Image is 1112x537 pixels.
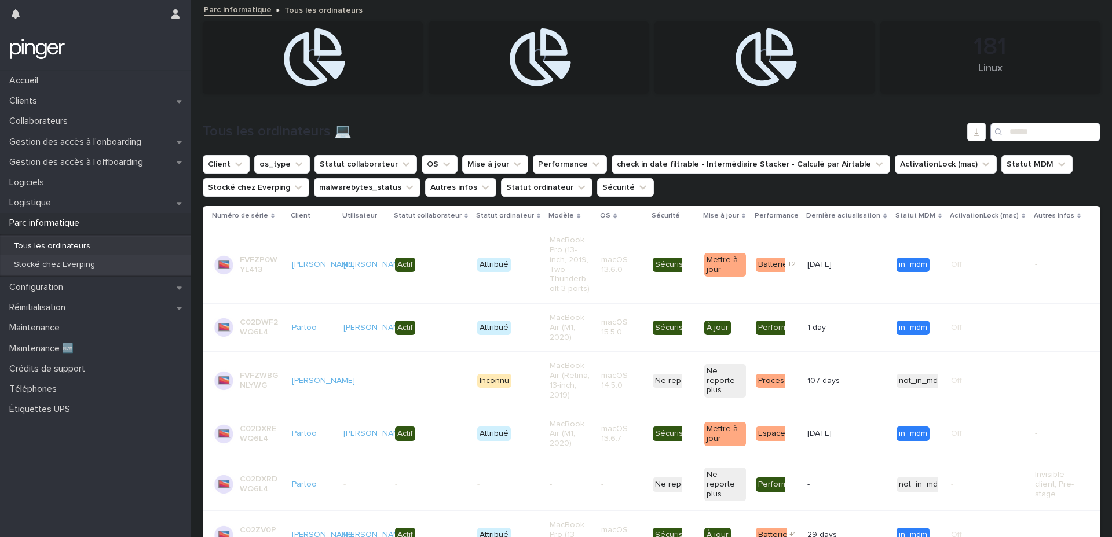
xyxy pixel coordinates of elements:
div: Attribué [477,426,511,441]
p: MacBook Air (M1, 2020) [550,313,591,342]
tr: C02DWF2WQ6L4Partoo [PERSON_NAME] ActifAttribuéMacBook Air (M1, 2020)macOS 15.5.0SécuriséÀ jourPer... [203,303,1100,351]
p: - [395,376,436,386]
p: Utilisateur [342,209,377,222]
button: Autres infos [425,178,496,197]
p: Mise à jour [703,209,739,222]
tr: FVFZWBGNLYWG[PERSON_NAME] --InconnuMacBook Air (Retina, 13-inch, 2019)macOS 14.5.0Ne reporte plus... [203,352,1100,410]
div: in_mdm [897,321,930,335]
button: Statut collaborateur [314,155,417,174]
div: Ne reporte plus [704,468,745,501]
div: Ne reporte plus [704,364,745,398]
tr: FVFZP0WYL413[PERSON_NAME] [PERSON_NAME] ActifAttribuéMacBook Pro (13-inch, 2019, Two Thunderbolt ... [203,226,1100,304]
div: in_mdm [897,426,930,441]
p: Off [951,429,992,439]
p: Tous les ordinateurs [5,241,100,251]
p: C02DXRDWQ6L4 [240,475,281,494]
div: Mettre à jour [704,253,745,277]
div: Ne reporte plus [653,477,716,492]
tr: C02DXRDWQ6L4Partoo -----Ne reporte plusNe reporte plusPerformant-- not_in_mdm-Invisible client, P... [203,458,1100,510]
p: - [550,480,591,490]
button: malwarebytes_status [314,178,420,197]
p: - [951,480,992,490]
p: Stocké chez Everping [5,260,104,270]
p: Clients [5,95,46,106]
p: macOS 13.6.7 [601,424,642,444]
button: OS [422,155,458,174]
div: Batterie [756,258,790,272]
p: Off [951,323,992,333]
div: Sécurisé [653,321,690,335]
div: Attribué [477,321,511,335]
a: Partoo [292,480,317,490]
p: MacBook Pro (13-inch, 2019, Two Thunderbolt 3 ports) [550,236,591,294]
p: MacBook Air (M1, 2020) [550,420,591,448]
p: - [395,480,436,490]
div: Inconnu [477,374,511,388]
p: Crédits de support [5,363,94,374]
div: not_in_mdm [897,374,946,388]
p: - [1035,323,1076,333]
div: Actif [395,258,415,272]
p: Logiciels [5,177,53,188]
p: Gestion des accès à l’onboarding [5,137,151,148]
h1: Tous les ordinateurs 💻 [203,123,963,140]
p: Téléphones [5,384,66,395]
div: À jour [704,321,731,335]
p: 107 days [807,374,842,386]
p: - [1035,429,1076,439]
p: Statut MDM [895,209,935,222]
p: Maintenance [5,322,69,333]
div: Actif [395,426,415,441]
button: ActivationLock (mac) [895,155,997,174]
img: mTgBEunGTSyRkCgitkcU [9,38,65,61]
div: Sécurisé [653,426,690,441]
button: Statut MDM [1001,155,1073,174]
p: - [601,480,642,490]
div: Sécurisé [653,258,690,272]
p: Réinitialisation [5,302,75,313]
span: + 2 [788,261,796,268]
p: macOS 13.6.0 [601,255,642,275]
p: Accueil [5,75,47,86]
p: Gestion des accès à l’offboarding [5,157,152,168]
button: os_type [254,155,310,174]
a: [PERSON_NAME] [343,260,407,270]
div: Performant [756,321,802,335]
p: Statut ordinateur [476,209,534,222]
div: Attribué [477,258,511,272]
p: Invisible client, Pre-stage [1035,470,1076,499]
p: Sécurité [652,209,680,222]
button: Mise à jour [462,155,528,174]
p: Configuration [5,282,72,293]
input: Search [990,123,1100,141]
p: 1 day [807,321,828,333]
p: OS [600,209,610,222]
p: Parc informatique [5,218,89,229]
tr: C02DXREWQ6L4Partoo [PERSON_NAME] ActifAttribuéMacBook Air (M1, 2020)macOS 13.6.7SécuriséMettre à ... [203,410,1100,458]
p: Autres infos [1034,209,1074,222]
p: FVFZWBGNLYWG [240,371,281,391]
a: [PERSON_NAME] [292,260,355,270]
p: Client [291,209,310,222]
p: Off [951,376,992,386]
button: Statut ordinateur [501,178,592,197]
button: Stocké chez Everping [203,178,309,197]
a: Partoo [292,323,317,333]
button: Client [203,155,250,174]
div: Processeur [756,374,803,388]
a: Partoo [292,429,317,439]
a: Parc informatique [204,2,272,16]
p: - [1035,260,1076,270]
p: macOS 15.5.0 [601,318,642,337]
div: Performant [756,477,802,492]
div: Actif [395,321,415,335]
p: C02DXREWQ6L4 [240,424,281,444]
p: Dernière actualisation [806,209,880,222]
p: - [343,480,385,490]
div: Ne reporte plus [653,374,716,388]
div: Espace disque [756,426,815,441]
p: Étiquettes UPS [5,404,79,415]
a: [PERSON_NAME] [343,323,407,333]
p: Logistique [5,197,60,208]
